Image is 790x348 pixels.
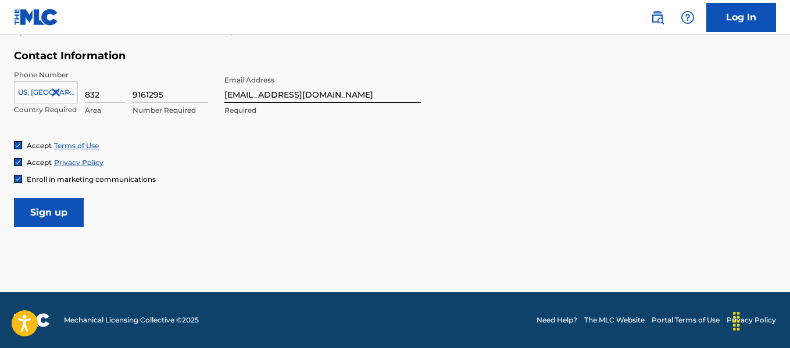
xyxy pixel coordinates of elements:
[706,3,776,32] a: Log In
[133,105,208,116] p: Number Required
[584,315,645,325] a: The MLC Website
[85,105,126,116] p: Area
[646,6,669,29] a: Public Search
[15,142,22,149] img: checkbox
[54,158,103,167] a: Privacy Policy
[681,10,695,24] img: help
[27,158,52,167] span: Accept
[224,105,421,116] p: Required
[15,159,22,166] img: checkbox
[15,175,22,182] img: checkbox
[650,10,664,24] img: search
[652,315,720,325] a: Portal Terms of Use
[14,9,59,26] img: MLC Logo
[14,313,50,327] img: logo
[14,105,78,115] p: Country Required
[54,141,99,150] a: Terms of Use
[732,292,790,348] iframe: Chat Widget
[676,6,699,29] div: Help
[727,315,776,325] a: Privacy Policy
[727,304,746,339] div: Drag
[14,49,421,63] h5: Contact Information
[64,315,199,325] span: Mechanical Licensing Collective © 2025
[14,198,84,227] input: Sign up
[537,315,577,325] a: Need Help?
[27,141,52,150] span: Accept
[27,175,156,184] span: Enroll in marketing communications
